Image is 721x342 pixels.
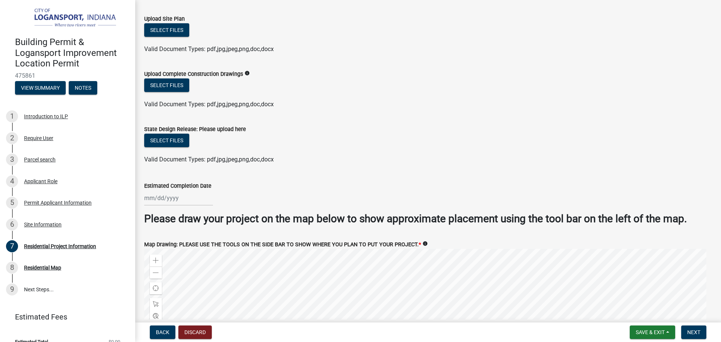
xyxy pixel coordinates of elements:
[24,157,56,162] div: Parcel search
[156,329,169,335] span: Back
[15,8,123,29] img: City of Logansport, Indiana
[636,329,665,335] span: Save & Exit
[681,325,706,339] button: Next
[6,110,18,122] div: 1
[144,156,274,163] span: Valid Document Types: pdf,jpg,jpeg,png,doc,docx
[6,262,18,274] div: 8
[150,267,162,279] div: Zoom out
[69,81,97,95] button: Notes
[24,222,62,227] div: Site Information
[24,179,57,184] div: Applicant Role
[6,175,18,187] div: 4
[144,23,189,37] button: Select files
[15,37,129,69] h4: Building Permit & Logansport Improvement Location Permit
[422,241,428,246] i: info
[144,134,189,147] button: Select files
[24,114,68,119] div: Introduction to ILP
[144,72,243,77] label: Upload Complete Construction Drawings
[69,85,97,91] wm-modal-confirm: Notes
[144,212,687,225] strong: Please draw your project on the map below to show approximate placement using the tool bar on the...
[244,71,250,76] i: info
[144,101,274,108] span: Valid Document Types: pdf,jpg,jpeg,png,doc,docx
[144,190,213,206] input: mm/dd/yyyy
[144,127,246,132] label: State Design Release: Please upload here
[144,45,274,53] span: Valid Document Types: pdf,jpg,jpeg,png,doc,docx
[630,325,675,339] button: Save & Exit
[150,282,162,294] div: Find my location
[144,78,189,92] button: Select files
[144,184,211,189] label: Estimated Completion Date
[144,242,421,247] label: Map Drawing: PLEASE USE THE TOOLS ON THE SIDE BAR TO SHOW WHERE YOU PLAN TO PUT YOUR PROJECT.
[6,309,123,324] a: Estimated Fees
[150,325,175,339] button: Back
[6,283,18,295] div: 9
[6,240,18,252] div: 7
[24,200,92,205] div: Permit Applicant Information
[24,136,53,141] div: Require User
[178,325,212,339] button: Discard
[6,197,18,209] div: 5
[15,81,66,95] button: View Summary
[6,154,18,166] div: 3
[150,255,162,267] div: Zoom in
[15,85,66,91] wm-modal-confirm: Summary
[687,329,700,335] span: Next
[6,132,18,144] div: 2
[144,17,185,22] label: Upload Site Plan
[24,265,61,270] div: Residential Map
[24,244,96,249] div: Residential Project Information
[6,218,18,231] div: 6
[15,72,120,79] span: 475861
